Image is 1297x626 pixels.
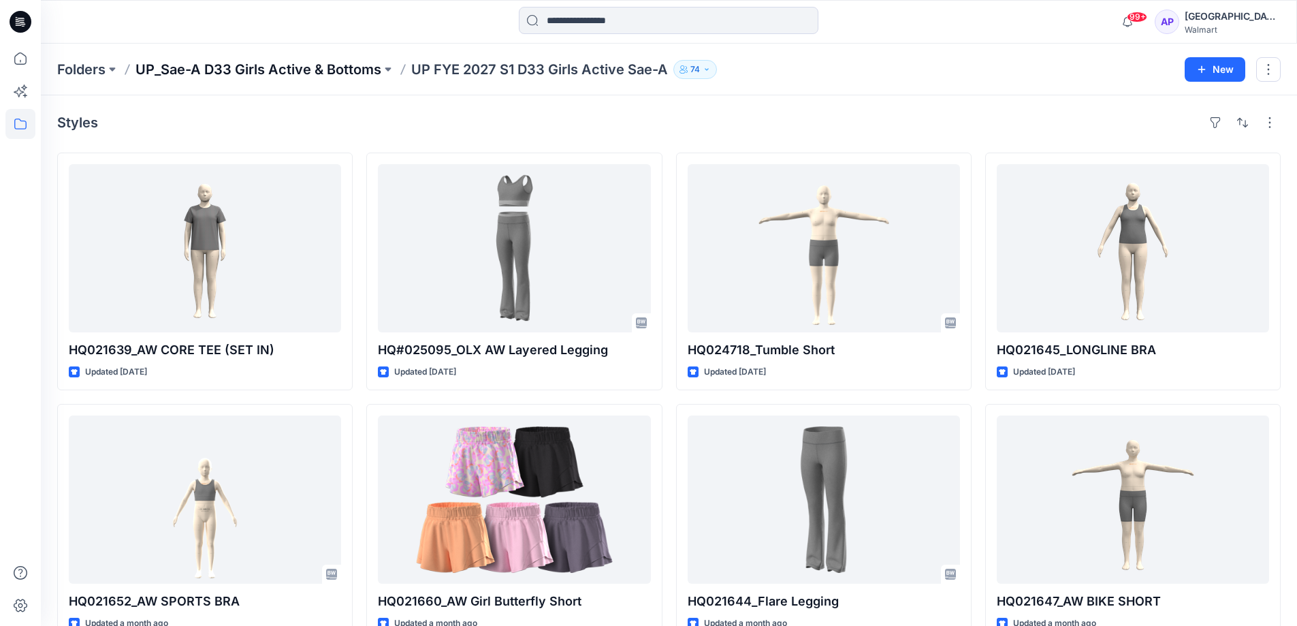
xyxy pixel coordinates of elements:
a: UP_Sae-A D33 Girls Active & Bottoms [135,60,381,79]
p: Updated [DATE] [85,365,147,379]
a: HQ021639_AW CORE TEE (SET IN) [69,164,341,332]
p: HQ021647_AW BIKE SHORT [997,592,1269,611]
p: HQ#025095_OLX AW Layered Legging [378,341,650,360]
div: [GEOGRAPHIC_DATA] [1185,8,1280,25]
a: HQ021644_Flare Legging [688,416,960,584]
div: AP [1155,10,1179,34]
p: Updated [DATE] [1013,365,1075,379]
p: HQ021645_LONGLINE BRA [997,341,1269,360]
a: HQ024718_Tumble Short [688,164,960,332]
a: HQ021652_AW SPORTS BRA [69,416,341,584]
p: HQ024718_Tumble Short [688,341,960,360]
h4: Styles [57,114,98,131]
div: Walmart [1185,25,1280,35]
p: HQ021652_AW SPORTS BRA [69,592,341,611]
p: Updated [DATE] [704,365,766,379]
a: Folders [57,60,106,79]
button: New [1185,57,1245,82]
button: 74 [673,60,717,79]
a: HQ021647_AW BIKE SHORT [997,416,1269,584]
p: HQ021639_AW CORE TEE (SET IN) [69,341,341,360]
p: Updated [DATE] [394,365,456,379]
a: HQ021645_LONGLINE BRA [997,164,1269,332]
p: HQ021644_Flare Legging [688,592,960,611]
p: HQ021660_AW Girl Butterfly Short [378,592,650,611]
p: UP FYE 2027 S1 D33 Girls Active Sae-A [411,60,668,79]
p: 74 [690,62,700,77]
span: 99+ [1127,12,1147,22]
a: HQ#025095_OLX AW Layered Legging [378,164,650,332]
a: HQ021660_AW Girl Butterfly Short [378,416,650,584]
